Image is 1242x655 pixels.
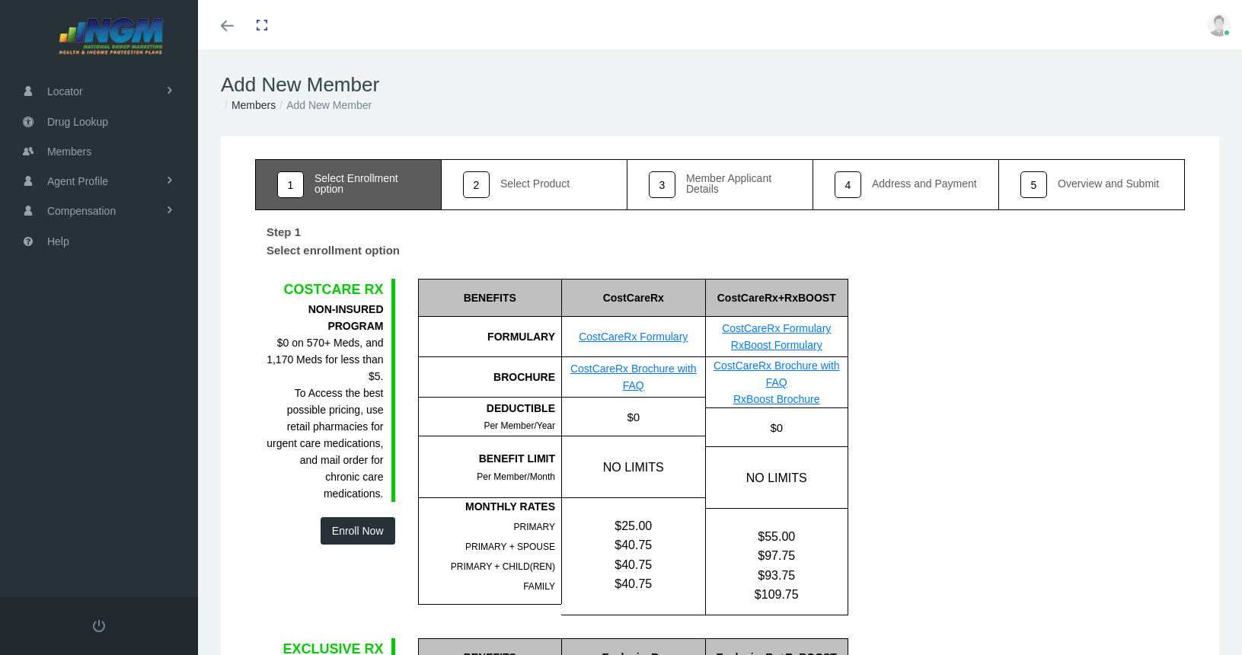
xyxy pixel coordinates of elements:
[276,97,372,113] li: Add New Member
[418,279,562,317] div: BENEFITS
[706,585,848,604] div: $109.75
[523,581,555,592] span: FAMILY
[514,522,555,532] span: PRIMARY
[47,196,116,225] span: Compensation
[20,17,203,55] img: NATIONAL GROUP MARKETING
[714,359,840,388] a: CostCareRx Brochure with FAQ
[705,447,848,508] div: NO LIMITS
[570,363,697,391] a: CostCareRx Brochure with FAQ
[314,173,420,194] div: Select Enrollment option
[47,137,91,166] span: Members
[255,218,312,241] label: Step 1
[267,301,384,502] div: $0 on 570+ Meds, and 1,170 Meds for less than $5. To Access the best possible pricing, use retail...
[47,107,108,136] span: Drug Lookup
[706,566,848,585] div: $93.75
[872,178,977,189] div: Address and Payment
[477,471,555,482] span: Per Member/Month
[484,420,555,431] span: Per Member/Year
[1058,178,1159,189] div: Overview and Submit
[418,357,562,398] div: BROCHURE
[47,77,83,106] span: Locator
[835,171,861,198] div: 4
[418,317,562,357] div: FORMULARY
[221,73,1219,97] h1: Add New Member
[267,279,384,300] div: COSTCARE RX
[463,171,490,198] div: 2
[255,241,411,264] label: Select enrollment option
[500,178,570,189] div: Select Product
[47,227,69,256] span: Help
[1020,171,1047,198] div: 5
[562,516,705,535] div: $25.00
[419,400,556,417] div: DEDUCTIBLE
[649,171,675,198] div: 3
[562,555,705,574] div: $40.75
[562,574,705,593] div: $40.75
[733,393,820,405] a: RxBoost Brochure
[731,339,822,351] a: RxBoost Formulary
[277,171,304,198] div: 1
[686,173,791,194] div: Member Applicant Details
[705,279,848,317] div: CostCareRx+RxBOOST
[451,561,555,572] span: PRIMARY + CHILD(REN)
[231,99,276,111] a: Members
[706,527,848,546] div: $55.00
[561,436,705,497] div: NO LIMITS
[579,331,688,343] a: CostCareRx Formulary
[419,498,556,515] div: MONTHLY RATES
[562,535,705,554] div: $40.75
[561,279,705,317] div: CostCareRx
[561,398,705,436] div: $0
[722,322,831,334] a: CostCareRx Formulary
[419,450,556,467] div: BENEFIT LIMIT
[321,517,395,545] button: Enroll Now
[47,167,108,196] span: Agent Profile
[1208,14,1231,37] img: user-placeholder.jpg
[706,546,848,565] div: $97.75
[308,303,384,332] b: NON-INSURED PROGRAM
[465,542,555,552] span: PRIMARY + SPOUSE
[705,408,848,446] div: $0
